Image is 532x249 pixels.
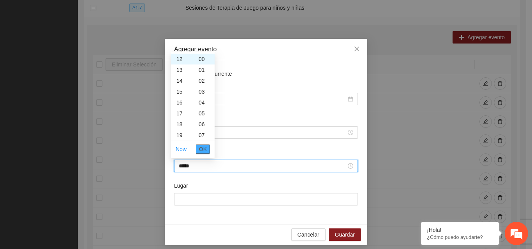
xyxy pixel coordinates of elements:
[174,181,188,190] label: Lugar
[193,119,215,130] div: 06
[171,54,193,64] div: 12
[4,166,148,193] textarea: Escriba su mensaje y pulse “Intro”
[176,146,187,152] a: Now
[45,81,107,159] span: Estamos en línea.
[128,4,146,23] div: Minimizar ventana de chat en vivo
[329,228,361,241] button: Guardar
[171,64,193,75] div: 13
[171,108,193,119] div: 17
[179,95,346,103] input: Fecha
[171,97,193,108] div: 16
[41,40,131,50] div: Chatee con nosotros ahora
[427,227,493,233] div: ¡Hola!
[179,128,346,137] input: Hora de inicio
[193,54,215,64] div: 00
[199,145,207,153] span: OK
[193,86,215,97] div: 03
[171,75,193,86] div: 14
[171,130,193,141] div: 19
[346,39,367,60] button: Close
[193,75,215,86] div: 02
[196,145,210,154] button: OK
[193,97,215,108] div: 04
[174,45,358,54] div: Agregar evento
[335,230,355,239] span: Guardar
[291,228,326,241] button: Cancelar
[179,162,346,170] input: Hora de fin
[427,234,493,240] p: ¿Cómo puedo ayudarte?
[193,108,215,119] div: 05
[354,46,360,52] span: close
[171,86,193,97] div: 15
[174,193,358,205] input: Lugar
[193,130,215,141] div: 07
[171,119,193,130] div: 18
[298,230,319,239] span: Cancelar
[193,64,215,75] div: 01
